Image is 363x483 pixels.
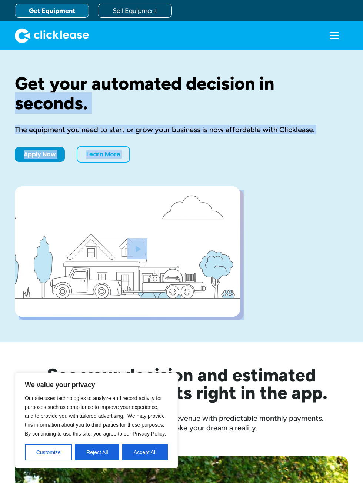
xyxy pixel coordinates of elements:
[75,444,119,460] button: Reject All
[15,28,89,43] a: home
[77,146,130,163] a: Learn More
[15,366,348,402] h2: See your decision and estimated monthly payments right in the app.
[15,413,348,433] div: Compare equipment costs to expected revenue with predictable monthly payments. Choose terms that ...
[25,395,166,437] span: Our site uses technologies to analyze and record activity for purposes such as compliance to impr...
[25,380,168,389] p: We value your privacy
[320,21,348,50] div: menu
[25,444,72,460] button: Customize
[15,74,348,113] h1: Get your automated decision in seconds.
[15,125,348,134] div: The equipment you need to start or grow your business is now affordable with Clicklease.
[15,4,89,18] a: Get Equipment
[127,238,147,259] img: Blue play button logo on a light blue circular background
[15,373,178,468] div: We value your privacy
[98,4,172,18] a: Sell Equipment
[15,147,65,162] a: Apply Now
[122,444,168,460] button: Accept All
[15,28,89,43] img: Clicklease logo
[15,186,240,317] a: open lightbox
